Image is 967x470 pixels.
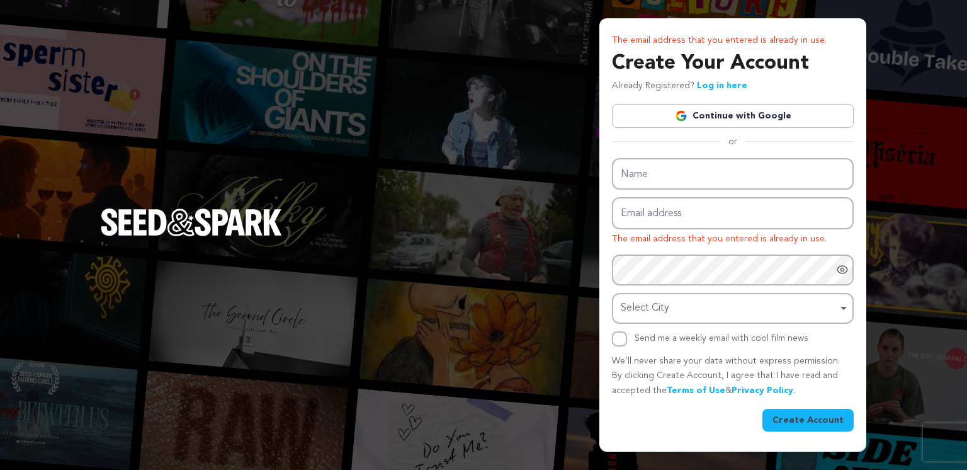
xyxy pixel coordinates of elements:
[621,299,837,318] div: Select City
[612,354,854,399] p: We’ll never share your data without express permission. By clicking Create Account, I agree that ...
[762,409,854,432] button: Create Account
[101,209,282,261] a: Seed&Spark Homepage
[732,386,793,395] a: Privacy Policy
[675,110,687,122] img: Google logo
[612,49,854,79] h3: Create Your Account
[836,263,849,276] a: Show password as plain text. Warning: this will display your password on the screen.
[612,79,747,94] p: Already Registered?
[612,104,854,128] a: Continue with Google
[612,33,854,49] p: The email address that you entered is already in use.
[612,158,854,190] input: Name
[612,197,854,229] input: Email address
[697,81,747,90] a: Log in here
[667,386,725,395] a: Terms of Use
[101,209,282,236] img: Seed&Spark Logo
[635,334,808,343] label: Send me a weekly email with cool film news
[721,135,745,148] span: or
[612,232,854,247] p: The email address that you entered is already in use.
